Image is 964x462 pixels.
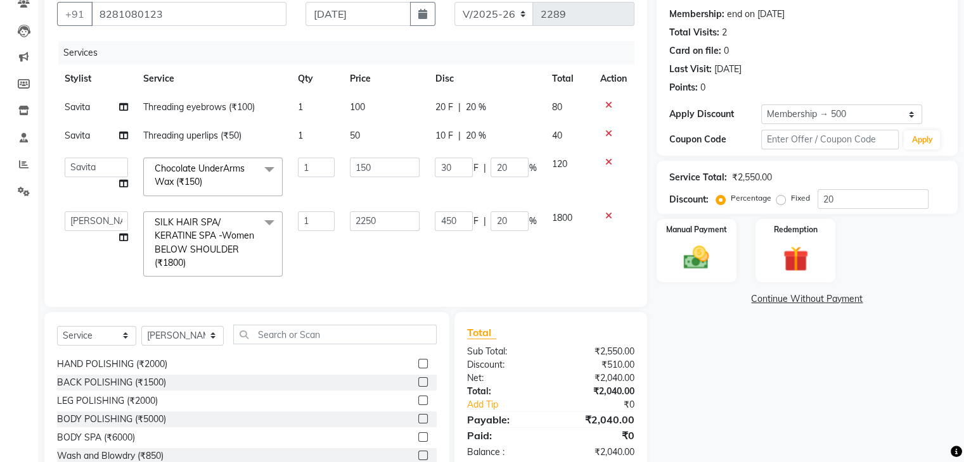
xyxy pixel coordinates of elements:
div: Sub Total: [458,345,551,358]
span: Savita [65,130,90,141]
span: 20 % [465,101,485,114]
span: Total [467,326,496,339]
div: Total Visits: [669,26,719,39]
div: ₹2,040.00 [551,371,644,385]
div: 0 [700,81,705,94]
span: F [473,161,478,175]
div: 0 [724,44,729,58]
span: 20 % [465,129,485,142]
th: Qty [290,65,342,93]
div: Points: [669,81,698,94]
div: Discount: [669,193,709,206]
div: Net: [458,371,551,385]
a: Continue Without Payment [659,292,955,306]
th: Total [544,65,592,93]
span: SILK HAIR SPA/ KERATINE SPA -Women BELOW SHOULDER (₹1800) [155,216,254,268]
div: Card on file: [669,44,721,58]
span: F [473,215,478,228]
div: Balance : [458,446,551,459]
input: Enter Offer / Coupon Code [761,130,899,149]
span: | [483,161,485,175]
div: Membership: [669,8,724,21]
label: Manual Payment [666,224,727,235]
span: Chocolate UnderArms Wax (₹150) [155,163,245,187]
th: Stylist [57,65,136,93]
input: Search or Scan [233,325,437,344]
span: 1800 [551,212,572,223]
span: Threading uperlips (₹50) [143,130,241,141]
span: 20 F [435,101,453,114]
div: ₹2,550.00 [551,345,644,358]
span: 1 [298,130,303,141]
label: Redemption [774,224,818,235]
span: 50 [350,130,360,141]
div: ₹0 [551,428,644,443]
span: 120 [551,158,567,170]
div: BODY POLISHING (₹5000) [57,413,166,426]
span: % [529,161,536,175]
button: +91 [57,2,93,26]
th: Disc [427,65,544,93]
div: LEG POLISHING (₹2000) [57,394,158,408]
span: | [458,129,460,142]
button: Apply [904,130,940,149]
div: ₹510.00 [551,358,644,371]
span: % [529,215,536,228]
div: ₹2,550.00 [732,171,772,184]
div: BODY SPA (₹6000) [57,431,135,444]
span: 1 [298,101,303,113]
div: HAND POLISHING (₹2000) [57,358,167,371]
div: Last Visit: [669,63,712,76]
span: | [458,101,460,114]
div: Apply Discount [669,108,761,121]
div: ₹2,040.00 [551,412,644,427]
div: [DATE] [714,63,742,76]
div: end on [DATE] [727,8,785,21]
th: Price [342,65,427,93]
a: Add Tip [458,398,566,411]
span: 100 [350,101,365,113]
div: ₹0 [566,398,643,411]
div: Payable: [458,412,551,427]
span: | [483,215,485,228]
th: Service [136,65,290,93]
th: Action [593,65,634,93]
div: Discount: [458,358,551,371]
span: 40 [551,130,562,141]
label: Fixed [791,192,810,204]
div: Coupon Code [669,133,761,146]
span: 10 F [435,129,453,142]
input: Search by Name/Mobile/Email/Code [91,2,286,26]
img: _cash.svg [676,243,717,272]
span: 80 [551,101,562,113]
div: Paid: [458,428,551,443]
span: Savita [65,101,90,113]
div: Total: [458,385,551,398]
div: 2 [722,26,727,39]
a: x [186,257,191,268]
a: x [202,176,208,187]
div: Service Total: [669,171,727,184]
label: Percentage [731,192,771,204]
div: ₹2,040.00 [551,385,644,398]
div: Services [58,41,644,65]
div: BACK POLISHING (₹1500) [57,376,166,389]
img: _gift.svg [775,243,816,275]
div: ₹2,040.00 [551,446,644,459]
span: Threading eyebrows (₹100) [143,101,255,113]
